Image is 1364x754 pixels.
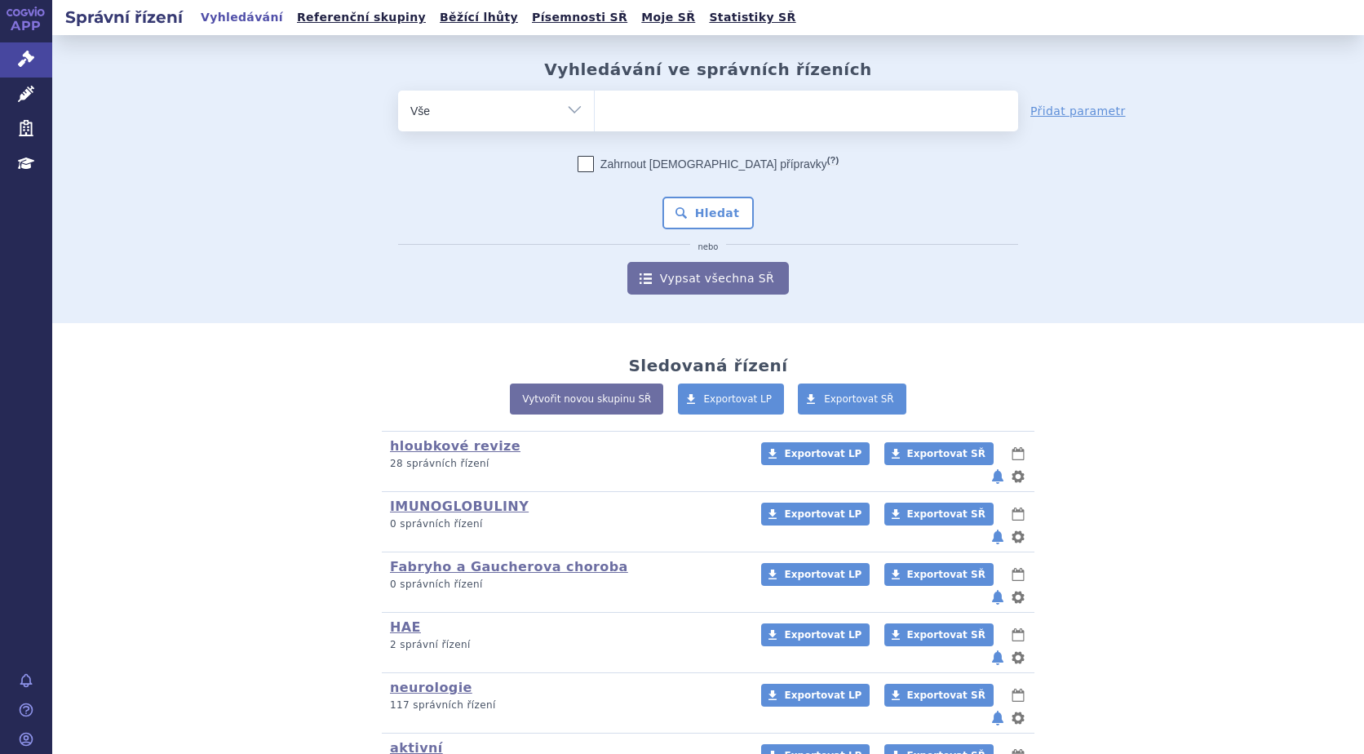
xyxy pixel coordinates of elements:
[390,680,472,695] a: neurologie
[784,690,861,701] span: Exportovat LP
[784,629,861,641] span: Exportovat LP
[704,393,773,405] span: Exportovat LP
[990,648,1006,668] button: notifikace
[1010,708,1026,728] button: nastavení
[761,503,870,526] a: Exportovat LP
[435,7,523,29] a: Běžící lhůty
[990,708,1006,728] button: notifikace
[527,7,632,29] a: Písemnosti SŘ
[1030,103,1126,119] a: Přidat parametr
[761,623,870,646] a: Exportovat LP
[907,508,985,520] span: Exportovat SŘ
[761,563,870,586] a: Exportovat LP
[390,438,520,454] a: hloubkové revize
[884,684,994,707] a: Exportovat SŘ
[1010,527,1026,547] button: nastavení
[544,60,872,79] h2: Vyhledávání ve správních řízeních
[884,563,994,586] a: Exportovat SŘ
[662,197,755,229] button: Hledat
[627,262,789,295] a: Vypsat všechna SŘ
[1010,467,1026,486] button: nastavení
[390,619,421,635] a: HAE
[390,699,740,712] p: 117 správních řízení
[636,7,700,29] a: Moje SŘ
[1010,565,1026,584] button: lhůty
[390,457,740,471] p: 28 správních řízení
[827,155,839,166] abbr: (?)
[990,588,1006,607] button: notifikace
[390,517,740,531] p: 0 správních řízení
[761,442,870,465] a: Exportovat LP
[1010,588,1026,607] button: nastavení
[578,156,839,172] label: Zahrnout [DEMOGRAPHIC_DATA] přípravky
[798,384,906,415] a: Exportovat SŘ
[990,467,1006,486] button: notifikace
[1010,444,1026,463] button: lhůty
[52,6,196,29] h2: Správní řízení
[884,623,994,646] a: Exportovat SŘ
[884,503,994,526] a: Exportovat SŘ
[824,393,894,405] span: Exportovat SŘ
[292,7,431,29] a: Referenční skupiny
[628,356,787,375] h2: Sledovaná řízení
[1010,685,1026,705] button: lhůty
[1010,648,1026,668] button: nastavení
[784,448,861,459] span: Exportovat LP
[510,384,663,415] a: Vytvořit novou skupinu SŘ
[761,684,870,707] a: Exportovat LP
[884,442,994,465] a: Exportovat SŘ
[907,448,985,459] span: Exportovat SŘ
[678,384,785,415] a: Exportovat LP
[990,527,1006,547] button: notifikace
[704,7,800,29] a: Statistiky SŘ
[907,569,985,580] span: Exportovat SŘ
[390,638,740,652] p: 2 správní řízení
[390,559,628,574] a: Fabryho a Gaucherova choroba
[907,629,985,641] span: Exportovat SŘ
[784,569,861,580] span: Exportovat LP
[390,578,740,592] p: 0 správních řízení
[390,499,529,514] a: IMUNOGLOBULINY
[196,7,288,29] a: Vyhledávání
[907,690,985,701] span: Exportovat SŘ
[1010,625,1026,645] button: lhůty
[690,242,727,252] i: nebo
[1010,504,1026,524] button: lhůty
[784,508,861,520] span: Exportovat LP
